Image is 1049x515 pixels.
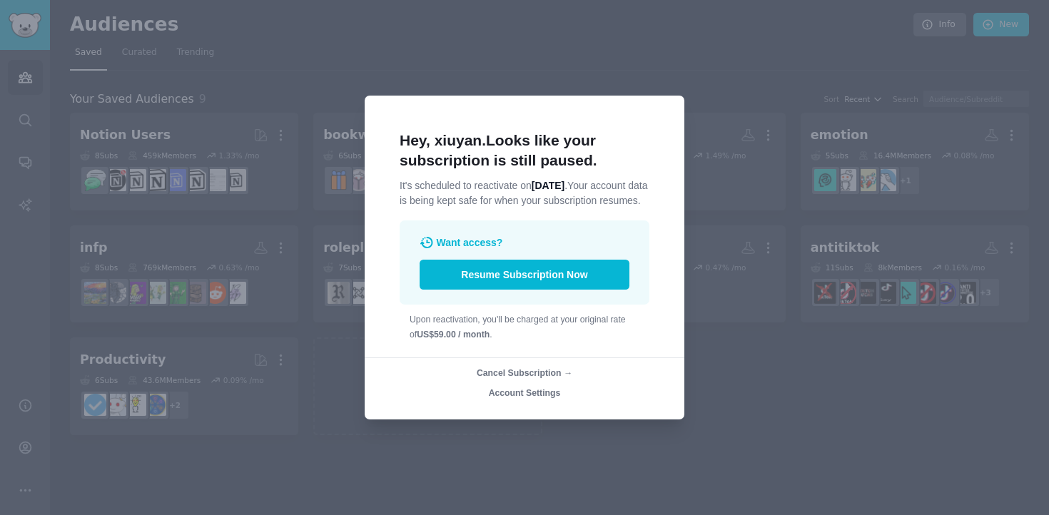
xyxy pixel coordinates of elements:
h1: Hey, xiuyan. [400,131,649,170]
p: Your account data is being kept safe for when your subscription resumes. [400,178,649,208]
span: Looks like your subscription is still paused. [400,132,597,168]
span: It's scheduled to reactivate on . [400,180,567,191]
b: US$59.00 / month [417,330,490,340]
button: Resume Subscription Now [420,260,629,290]
span: Want access? [437,237,503,248]
span: Account Settings [489,388,561,398]
span: [DATE] [532,180,564,191]
span: Upon reactivation, you'll be charged at your original rate of . [410,315,626,340]
span: Cancel Subscription → [477,368,572,378]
